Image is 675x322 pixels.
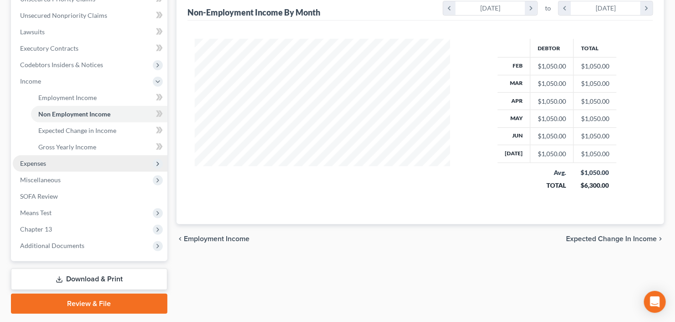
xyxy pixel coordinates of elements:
[581,168,610,177] div: $1,050.00
[525,1,537,15] i: chevron_right
[13,188,167,205] a: SOFA Review
[187,7,320,18] div: Non-Employment Income By Month
[498,75,530,92] th: Mar
[538,114,566,123] div: $1,050.00
[31,122,167,139] a: Expected Change in Income
[538,132,566,141] div: $1,050.00
[20,225,52,233] span: Chapter 13
[498,58,530,75] th: Feb
[498,127,530,145] th: Jun
[538,62,566,71] div: $1,050.00
[31,106,167,122] a: Non Employment Income
[566,235,657,243] span: Expected Change in Income
[456,1,525,15] div: [DATE]
[581,181,610,190] div: $6,300.00
[20,192,58,200] span: SOFA Review
[657,235,664,243] i: chevron_right
[20,77,41,85] span: Income
[538,149,566,158] div: $1,050.00
[20,61,103,69] span: Codebtors Insiders & Notices
[38,127,116,134] span: Expected Change in Income
[574,75,617,92] td: $1,050.00
[20,176,61,184] span: Miscellaneous
[20,209,52,216] span: Means Test
[20,242,84,249] span: Additional Documents
[498,92,530,110] th: Apr
[498,110,530,127] th: May
[13,7,167,24] a: Unsecured Nonpriority Claims
[20,159,46,167] span: Expenses
[644,291,666,313] div: Open Intercom Messenger
[574,145,617,163] td: $1,050.00
[559,1,571,15] i: chevron_left
[20,11,107,19] span: Unsecured Nonpriority Claims
[571,1,641,15] div: [DATE]
[13,40,167,57] a: Executory Contracts
[566,235,664,243] button: Expected Change in Income chevron_right
[574,127,617,145] td: $1,050.00
[177,235,184,243] i: chevron_left
[177,235,249,243] button: chevron_left Employment Income
[574,92,617,110] td: $1,050.00
[38,110,110,118] span: Non Employment Income
[538,79,566,88] div: $1,050.00
[38,143,96,151] span: Gross Yearly Income
[184,235,249,243] span: Employment Income
[31,90,167,106] a: Employment Income
[640,1,653,15] i: chevron_right
[574,110,617,127] td: $1,050.00
[20,44,78,52] span: Executory Contracts
[11,294,167,314] a: Review & File
[545,4,551,13] span: to
[538,168,566,177] div: Avg.
[538,181,566,190] div: TOTAL
[38,94,97,101] span: Employment Income
[443,1,456,15] i: chevron_left
[31,139,167,155] a: Gross Yearly Income
[538,97,566,106] div: $1,050.00
[13,24,167,40] a: Lawsuits
[498,145,530,163] th: [DATE]
[574,39,617,57] th: Total
[11,269,167,290] a: Download & Print
[530,39,574,57] th: Debtor
[20,28,45,36] span: Lawsuits
[574,58,617,75] td: $1,050.00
